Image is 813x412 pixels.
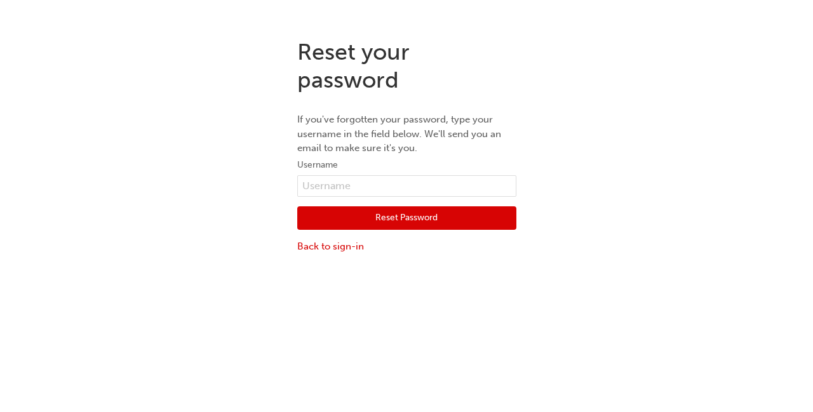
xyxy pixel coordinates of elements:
[297,206,516,230] button: Reset Password
[297,157,516,173] label: Username
[297,175,516,197] input: Username
[297,112,516,156] p: If you've forgotten your password, type your username in the field below. We'll send you an email...
[297,239,516,254] a: Back to sign-in
[297,38,516,93] h1: Reset your password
